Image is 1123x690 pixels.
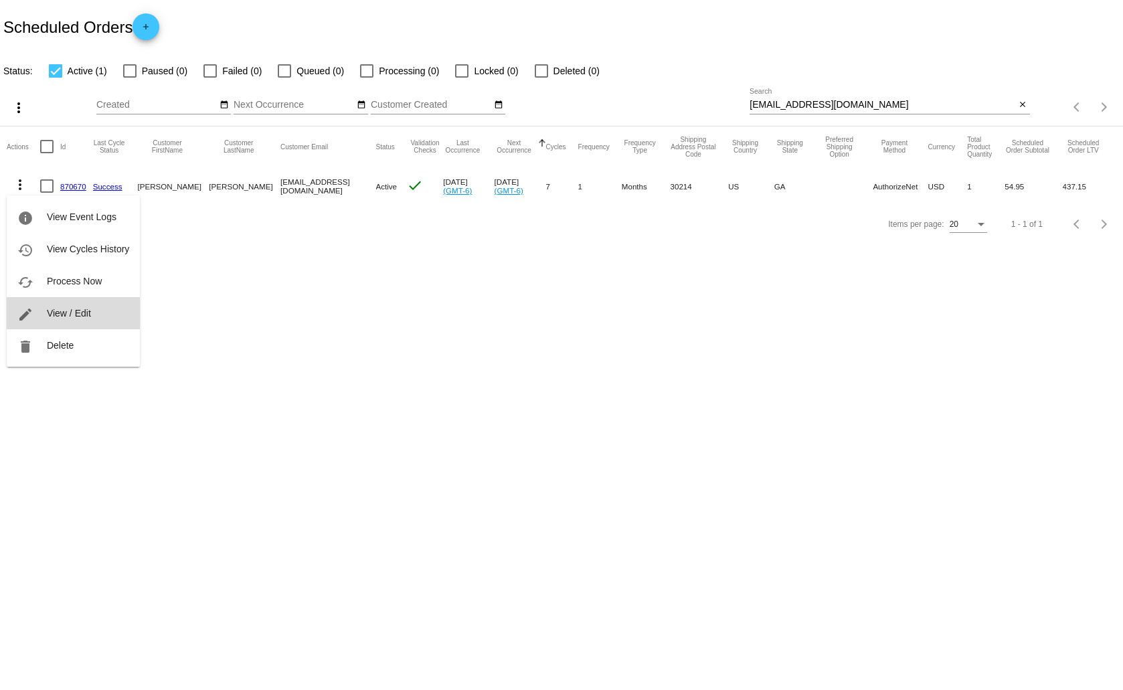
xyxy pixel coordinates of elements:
mat-icon: history [17,242,33,258]
mat-icon: edit [17,307,33,323]
span: View Cycles History [47,244,129,254]
mat-icon: cached [17,274,33,290]
span: View / Edit [47,308,91,319]
mat-icon: delete [17,339,33,355]
mat-icon: info [17,210,33,226]
span: Delete [47,340,74,351]
span: Process Now [47,276,102,286]
span: View Event Logs [47,211,116,222]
